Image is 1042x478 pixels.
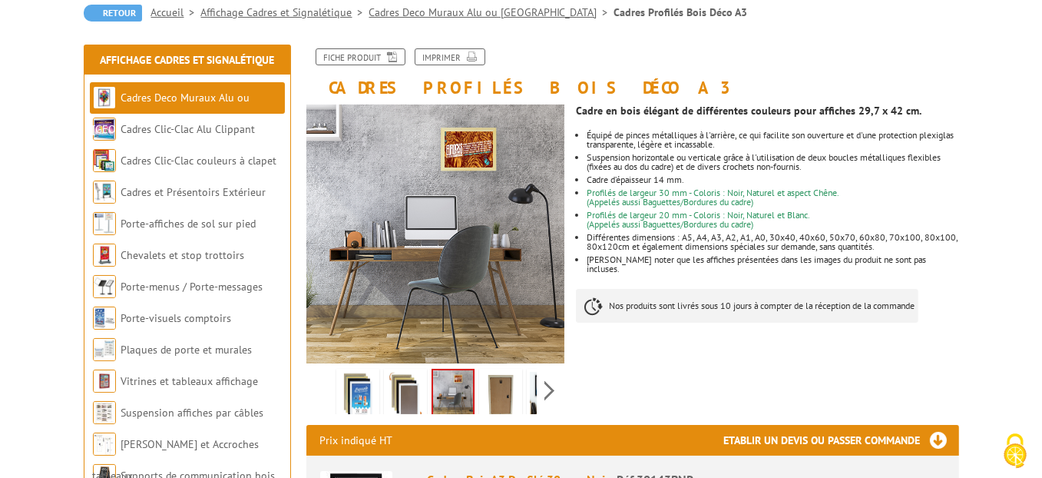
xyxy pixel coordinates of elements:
img: cadre_chene_dos.jpg [482,372,519,420]
strong: Cadre en bois élégant de différentes couleurs pour affiches 29,7 x 42 cm. [576,104,921,118]
li: [PERSON_NAME] noter que les affiches présentées dans les images du produit ne sont pas incluses. [587,255,958,274]
button: Cookies (fenêtre modale) [988,426,1042,478]
a: Imprimer [415,48,485,65]
a: Porte-menus / Porte-messages [121,280,263,294]
img: cadre_bois_clic_clac_a3_profiles.png [339,372,376,420]
img: Plaques de porte et murales [93,338,116,361]
img: cadre_bois_clic_clac_50x70.jpg [530,372,567,420]
a: Cadres Deco Muraux Alu ou [GEOGRAPHIC_DATA] [93,91,250,136]
a: Vitrines et tableaux affichage [121,374,259,388]
li: Cadres Profilés Bois Déco A3 [614,5,748,20]
a: Cadres Clic-Clac couleurs à clapet [121,154,277,168]
img: Suspension affiches par câbles [93,401,116,424]
a: Accueil [151,5,201,19]
a: Suspension affiches par câbles [121,406,264,420]
p: Prix indiqué HT [320,425,393,456]
img: Cadres Clic-Clac couleurs à clapet [93,149,116,172]
img: cadre_bois_paysage_profile.jpg [306,105,565,363]
a: Chevalets et stop trottoirs [121,248,245,262]
img: Chevalets et stop trottoirs [93,244,116,267]
a: Cadres et Présentoirs Extérieur [121,185,266,199]
a: Retour [84,5,142,22]
img: Cimaises et Accroches tableaux [93,433,116,456]
a: Cadres Clic-Clac Alu Clippant [121,122,256,136]
span: Next [542,378,557,403]
a: Porte-visuels comptoirs [121,311,232,325]
img: cadre_bois_couleurs_blanc_noir_naturel_chene.jpg.png [387,372,424,420]
p: Nos produits sont livrés sous 10 jours à compter de la réception de la commande [576,289,918,323]
h3: Etablir un devis ou passer commande [724,425,959,456]
img: Cadres Deco Muraux Alu ou Bois [93,86,116,109]
font: Profilés de largeur 20 mm - Coloris : Noir, Naturel et Blanc. (Appelés aussi Baguettes/Bordures d... [587,209,810,230]
img: Cookies (fenêtre modale) [996,432,1034,470]
a: Fiche produit [316,48,405,65]
li: Suspension horizontale ou verticale grâce à l'utilisation de deux boucles métalliques flexibles (... [587,153,958,171]
a: Cadres Deco Muraux Alu ou [GEOGRAPHIC_DATA] [369,5,614,19]
a: Affichage Cadres et Signalétique [201,5,369,19]
li: Équipé de pinces métalliques à l'arrière, ce qui facilite son ouverture et d'une protection plexi... [587,131,958,149]
img: Porte-menus / Porte-messages [93,275,116,298]
li: Différentes dimensions : A5, A4, A3, A2, A1, A0, 30x40, 40x60, 50x70, 60x80, 70x100, 80x100, 80x1... [587,233,958,251]
font: Cadre d’épaisseur 14 mm. [587,174,684,185]
img: cadre_bois_paysage_profile.jpg [433,370,473,418]
img: Porte-visuels comptoirs [93,307,116,330]
img: Porte-affiches de sol sur pied [93,212,116,235]
a: Affichage Cadres et Signalétique [100,53,274,67]
a: Plaques de porte et murales [121,343,253,357]
a: Porte-affiches de sol sur pied [121,217,256,231]
img: Vitrines et tableaux affichage [93,370,116,393]
img: Cadres et Présentoirs Extérieur [93,181,116,204]
font: Profilés de largeur 30 mm - Coloris : Noir, Naturel et aspect Chêne. (Appelés aussi Baguettes/Bor... [587,187,839,207]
